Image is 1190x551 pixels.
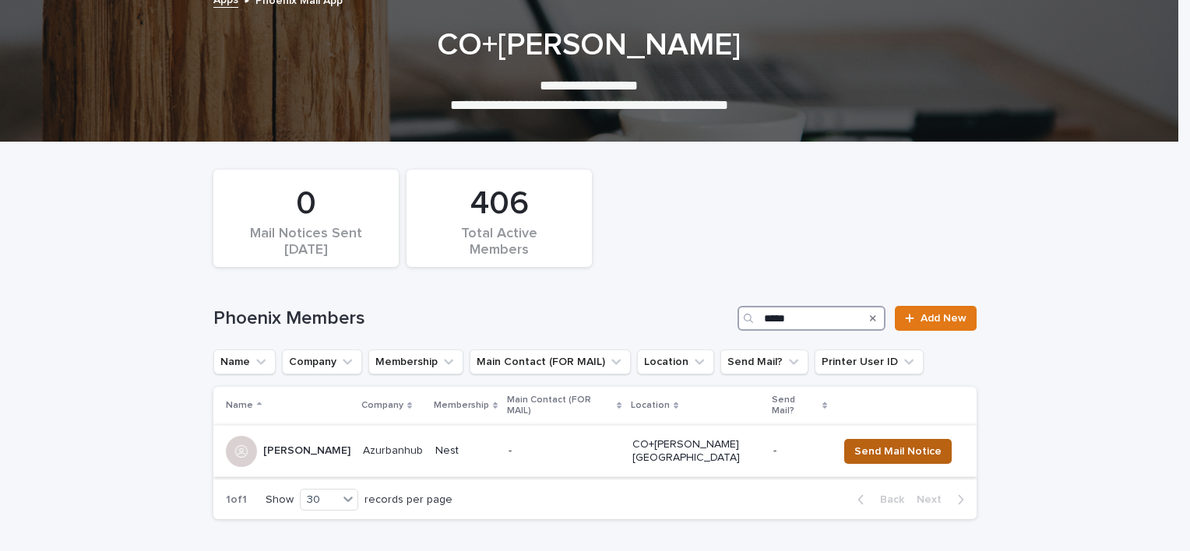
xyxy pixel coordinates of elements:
p: CO+[PERSON_NAME][GEOGRAPHIC_DATA] [632,438,761,465]
button: Send Mail? [720,349,808,374]
button: Name [213,349,276,374]
p: Send Mail? [772,391,819,420]
p: - [509,444,620,458]
h1: CO+[PERSON_NAME] [207,26,970,64]
input: Search [738,306,885,331]
div: Total Active Members [433,226,565,258]
button: Location [637,349,714,374]
button: Membership [368,349,463,374]
p: - [773,444,826,458]
p: Membership [434,397,489,414]
button: Back [845,493,910,507]
p: Nest [435,444,496,458]
div: 0 [240,184,372,223]
p: Azurbanhub [363,441,426,458]
p: Company [361,397,403,414]
a: Add New [895,306,977,331]
p: records per page [364,493,452,507]
button: Main Contact (FOR MAIL) [470,349,631,374]
span: Next [917,494,951,505]
p: Location [631,397,670,414]
button: Printer User ID [815,349,924,374]
div: 406 [433,184,565,223]
p: 1 of 1 [213,481,259,519]
p: [PERSON_NAME] [263,441,354,458]
button: Next [910,493,977,507]
span: Add New [921,313,966,324]
p: Name [226,397,253,414]
p: Show [266,493,294,507]
div: 30 [301,492,338,508]
span: Back [871,494,904,505]
button: Send Mail Notice [844,439,952,464]
div: Mail Notices Sent [DATE] [240,226,372,258]
span: Send Mail Notice [854,444,942,459]
p: Main Contact (FOR MAIL) [507,391,613,420]
button: Company [282,349,362,374]
h1: Phoenix Members [213,307,731,330]
tr: [PERSON_NAME][PERSON_NAME] AzurbanhubAzurbanhub Nest-CO+[PERSON_NAME][GEOGRAPHIC_DATA]-Send Mail ... [213,425,977,477]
